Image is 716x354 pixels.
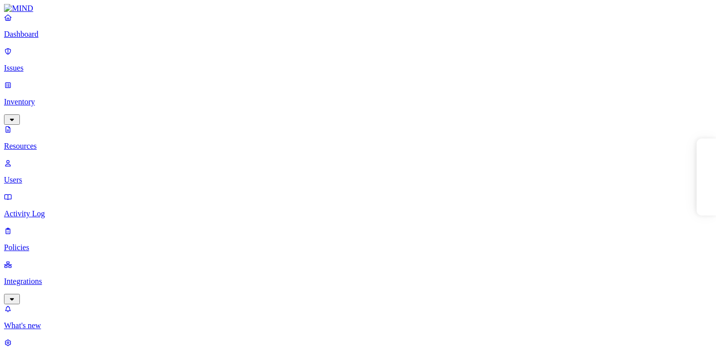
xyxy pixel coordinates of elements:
[4,209,712,218] p: Activity Log
[4,13,712,39] a: Dashboard
[4,260,712,303] a: Integrations
[4,47,712,73] a: Issues
[4,4,33,13] img: MIND
[4,4,712,13] a: MIND
[4,125,712,151] a: Resources
[4,226,712,252] a: Policies
[4,192,712,218] a: Activity Log
[4,30,712,39] p: Dashboard
[4,321,712,330] p: What's new
[4,277,712,286] p: Integrations
[4,304,712,330] a: What's new
[4,142,712,151] p: Resources
[4,243,712,252] p: Policies
[4,97,712,106] p: Inventory
[4,64,712,73] p: Issues
[4,81,712,123] a: Inventory
[4,159,712,184] a: Users
[4,176,712,184] p: Users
